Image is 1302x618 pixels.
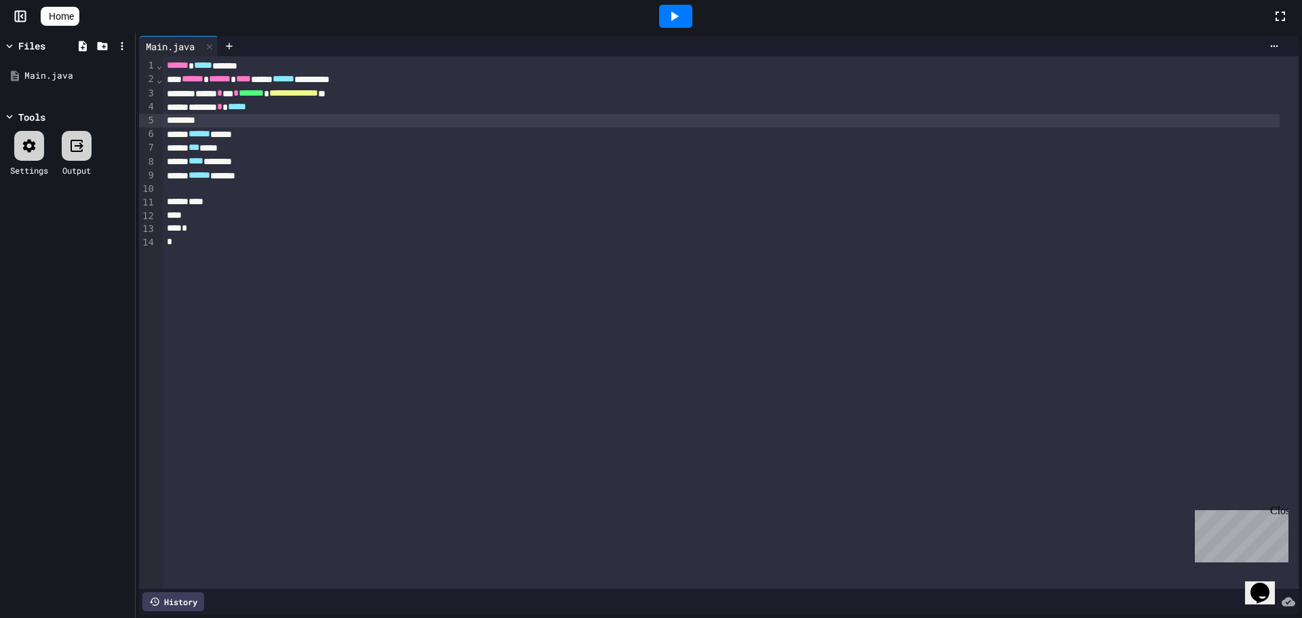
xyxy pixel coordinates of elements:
div: Main.java [139,39,201,54]
div: 8 [139,155,156,169]
div: 10 [139,182,156,196]
a: Home [41,7,79,26]
div: 13 [139,223,156,236]
div: 1 [139,59,156,73]
div: Settings [10,164,48,176]
span: Fold line [156,60,163,71]
div: 6 [139,128,156,141]
div: Files [18,39,45,53]
div: 11 [139,196,156,210]
div: 12 [139,210,156,223]
span: Home [49,9,74,23]
span: Fold line [156,74,163,85]
iframe: chat widget [1189,505,1288,562]
div: Chat with us now!Close [5,5,94,86]
div: Main.java [139,36,218,56]
div: Output [62,164,91,176]
div: Tools [18,110,45,124]
div: 2 [139,73,156,86]
iframe: chat widget [1245,564,1288,604]
div: 3 [139,87,156,100]
div: 9 [139,169,156,182]
div: 14 [139,236,156,250]
div: 7 [139,141,156,155]
div: History [142,592,204,611]
div: Main.java [24,69,130,83]
div: 4 [139,100,156,114]
div: 5 [139,114,156,128]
